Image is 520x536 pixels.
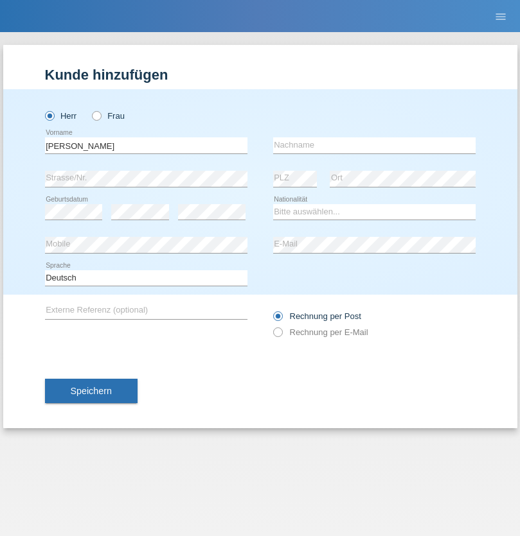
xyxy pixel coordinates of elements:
[45,67,476,83] h1: Kunde hinzufügen
[71,386,112,396] span: Speichern
[45,379,138,403] button: Speichern
[494,10,507,23] i: menu
[45,111,77,121] label: Herr
[92,111,100,119] input: Frau
[273,327,368,337] label: Rechnung per E-Mail
[488,12,514,20] a: menu
[92,111,125,121] label: Frau
[273,311,361,321] label: Rechnung per Post
[273,311,282,327] input: Rechnung per Post
[45,111,53,119] input: Herr
[273,327,282,343] input: Rechnung per E-Mail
